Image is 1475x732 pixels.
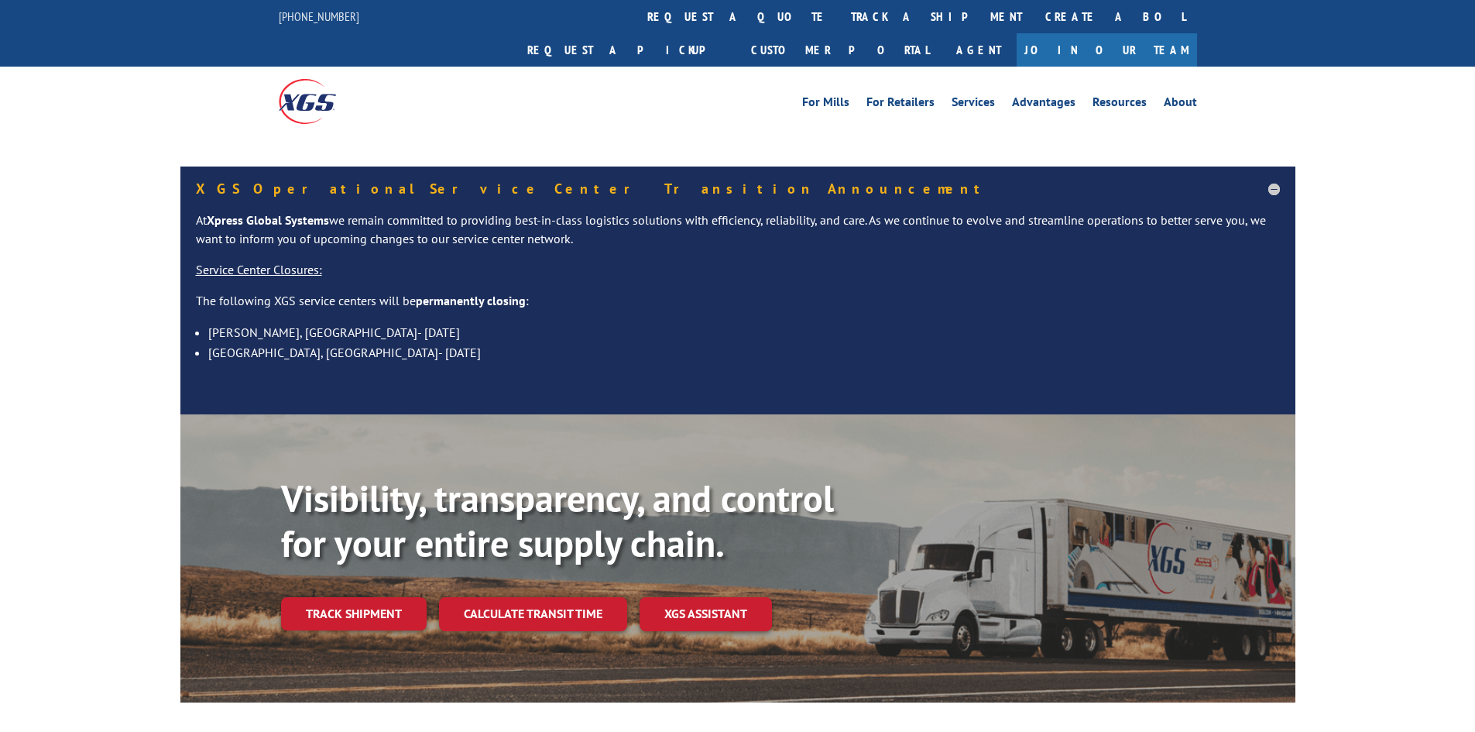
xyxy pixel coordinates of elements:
p: At we remain committed to providing best-in-class logistics solutions with efficiency, reliabilit... [196,211,1280,261]
a: Customer Portal [739,33,941,67]
a: About [1164,96,1197,113]
a: Resources [1093,96,1147,113]
a: Agent [941,33,1017,67]
a: Join Our Team [1017,33,1197,67]
p: The following XGS service centers will be : [196,292,1280,323]
li: [PERSON_NAME], [GEOGRAPHIC_DATA]- [DATE] [208,322,1280,342]
u: Service Center Closures: [196,262,322,277]
a: For Retailers [866,96,935,113]
a: Advantages [1012,96,1075,113]
b: Visibility, transparency, and control for your entire supply chain. [281,474,834,567]
a: Track shipment [281,597,427,630]
strong: Xpress Global Systems [207,212,329,228]
h5: XGS Operational Service Center Transition Announcement [196,182,1280,196]
a: Calculate transit time [439,597,627,631]
a: For Mills [802,96,849,113]
strong: permanently closing [416,293,526,308]
a: Request a pickup [516,33,739,67]
a: [PHONE_NUMBER] [279,9,359,24]
a: Services [952,96,995,113]
li: [GEOGRAPHIC_DATA], [GEOGRAPHIC_DATA]- [DATE] [208,342,1280,363]
a: XGS ASSISTANT [640,597,772,631]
